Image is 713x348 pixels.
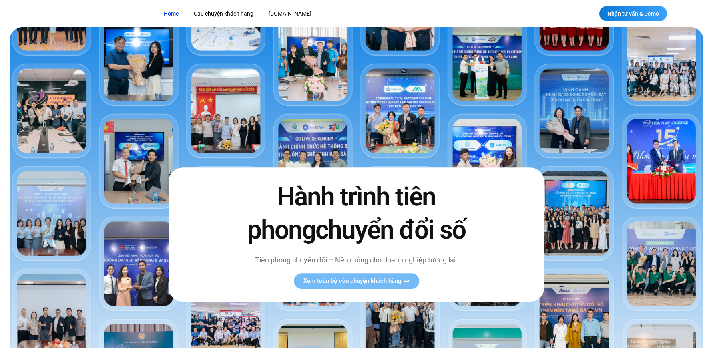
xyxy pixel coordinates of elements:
[303,278,402,284] span: Xem toàn bộ câu chuyện khách hàng
[188,6,259,21] a: Câu chuyện khách hàng
[230,255,482,266] p: Tiên phong chuyển đổi – Nền móng cho doanh nghiệp tương lai.
[230,180,482,247] h2: Hành trình tiên phong
[158,6,185,21] a: Home
[294,274,419,289] a: Xem toàn bộ câu chuyện khách hàng
[315,215,466,245] span: chuyển đổi số
[607,11,659,16] span: Nhận tư vấn & Demo
[158,6,468,21] nav: Menu
[599,6,667,21] a: Nhận tư vấn & Demo
[263,6,317,21] a: [DOMAIN_NAME]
